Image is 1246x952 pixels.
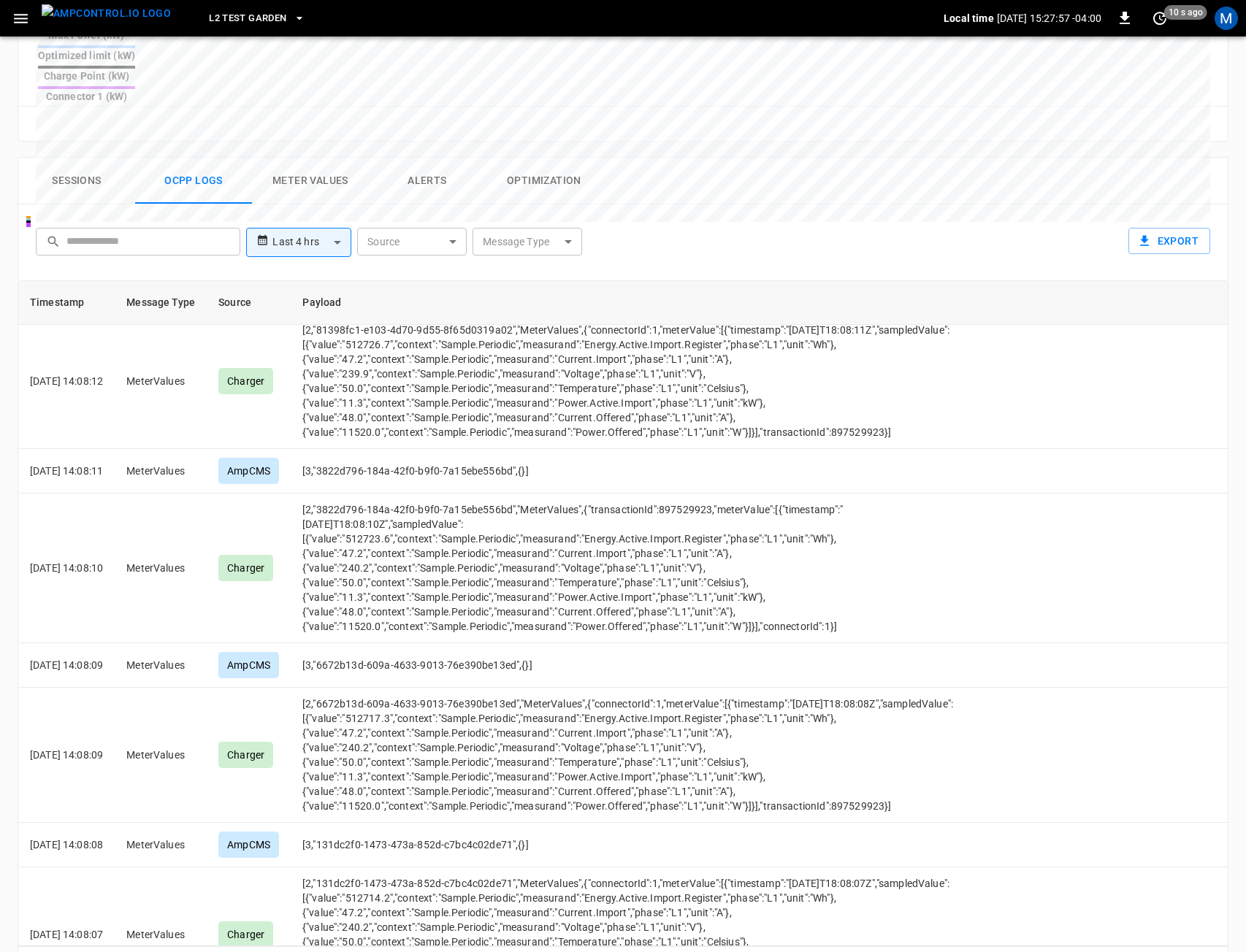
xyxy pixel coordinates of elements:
[115,281,207,325] th: Message Type
[369,158,486,204] button: Alerts
[291,643,975,688] td: [3,"6672b13d-609a-4633-9013-76e390be13ed",{}]
[135,158,252,204] button: Ocpp logs
[291,281,975,325] th: Payload
[30,837,103,852] p: [DATE] 14:08:08
[218,652,279,678] div: AmpCMS
[218,555,273,581] div: Charger
[30,464,103,478] p: [DATE] 14:08:11
[1164,5,1207,20] span: 10 s ago
[18,281,115,325] th: Timestamp
[944,11,994,26] p: Local time
[997,11,1101,26] p: [DATE] 15:27:57 -04:00
[218,921,273,948] div: Charger
[115,643,207,688] td: MeterValues
[30,561,103,575] p: [DATE] 14:08:10
[30,374,103,388] p: [DATE] 14:08:12
[1148,7,1172,30] button: set refresh interval
[1128,228,1210,255] button: Export
[30,658,103,672] p: [DATE] 14:08:09
[30,927,103,942] p: [DATE] 14:08:07
[218,742,273,768] div: Charger
[291,823,975,867] td: [3,"131dc2f0-1473-473a-852d-c7bc4c02de71",{}]
[252,158,369,204] button: Meter Values
[218,458,279,484] div: AmpCMS
[209,10,286,27] span: L2 Test Garden
[291,494,975,643] td: [2,"3822d796-184a-42f0-b9f0-7a15ebe556bd","MeterValues",{"transactionId":897529923,"meterValue":[...
[486,158,603,204] button: Optimization
[30,748,103,762] p: [DATE] 14:08:09
[115,823,207,867] td: MeterValues
[218,832,279,858] div: AmpCMS
[115,688,207,823] td: MeterValues
[115,494,207,643] td: MeterValues
[203,4,311,33] button: L2 Test Garden
[1215,7,1238,30] div: profile-icon
[291,449,975,494] td: [3,"3822d796-184a-42f0-b9f0-7a15ebe556bd",{}]
[291,688,975,823] td: [2,"6672b13d-609a-4633-9013-76e390be13ed","MeterValues",{"connectorId":1,"meterValue":[{"timestam...
[42,4,171,23] img: ampcontrol.io logo
[207,281,291,325] th: Source
[18,158,135,204] button: Sessions
[115,449,207,494] td: MeterValues
[272,229,351,256] div: Last 4 hrs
